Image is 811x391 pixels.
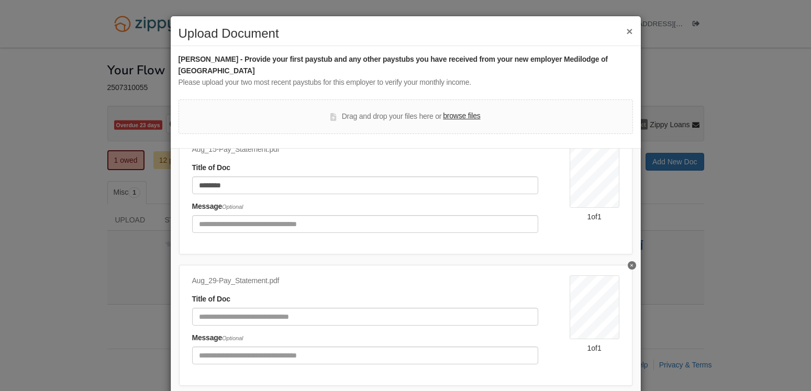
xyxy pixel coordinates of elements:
label: Title of Doc [192,294,230,305]
div: 1 of 1 [570,343,619,353]
button: × [626,26,632,37]
div: Aug_29-Pay_Statement.pdf [192,275,538,287]
label: Title of Doc [192,162,230,174]
div: Please upload your two most recent paystubs for this employer to verify your monthly income. [179,77,633,88]
div: 1 of 1 [570,211,619,222]
div: [PERSON_NAME] - Provide your first paystub and any other paystubs you have received from your new... [179,54,633,77]
label: Message [192,332,243,344]
input: Include any comments on this document [192,215,538,233]
input: Document Title [192,176,538,194]
span: Optional [222,204,243,210]
label: Message [192,201,243,213]
label: browse files [443,110,480,122]
span: Optional [222,335,243,341]
input: Include any comments on this document [192,347,538,364]
h2: Upload Document [179,27,633,40]
button: Delete undefined [628,261,636,270]
input: Document Title [192,308,538,326]
div: Aug_15-Pay_Statement.pdf [192,144,538,155]
div: Drag and drop your files here or [330,110,480,123]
